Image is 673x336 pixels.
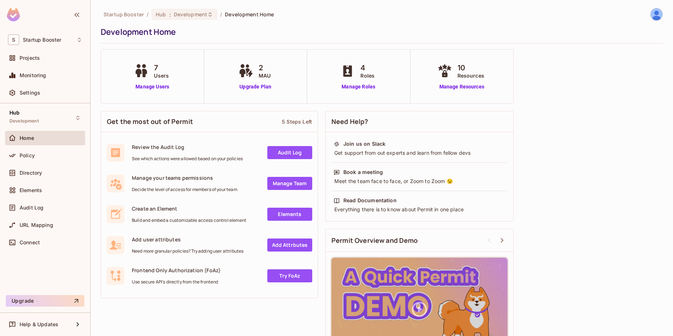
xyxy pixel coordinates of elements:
span: Permit Overview and Demo [331,236,418,245]
div: Join us on Slack [343,140,385,148]
span: Hub [156,11,166,18]
span: Need Help? [331,117,368,126]
a: Audit Log [267,146,312,159]
span: S [8,34,19,45]
span: MAU [259,72,271,79]
span: Resources [457,72,484,79]
span: Directory [20,170,42,176]
span: Hub [9,110,20,116]
span: 2 [259,62,271,73]
span: Connect [20,240,40,245]
a: Manage Users [132,83,172,91]
span: Development [174,11,207,18]
div: 5 Steps Left [282,118,312,125]
span: Development Home [225,11,274,18]
a: Add Attrbutes [267,238,312,252]
span: Workspace: Startup Booster [23,37,61,43]
a: Manage Roles [339,83,378,91]
span: URL Mapping [20,222,53,228]
div: Meet the team face to face, or Zoom to Zoom 😉 [334,178,505,185]
span: Manage your teams permissions [132,174,237,181]
span: 10 [457,62,484,73]
span: Create an Element [132,205,246,212]
a: Try FoAz [267,269,312,282]
div: Development Home [101,26,659,37]
span: Development [9,118,39,124]
span: Use secure API's directly from the frontend [132,279,221,285]
span: Frontend Only Authorization (FoAz) [132,267,221,274]
span: Users [154,72,169,79]
span: Get the most out of Permit [107,117,193,126]
a: Elements [267,208,312,221]
span: : [169,12,171,17]
li: / [220,11,222,18]
span: Add user attributes [132,236,243,243]
span: Review the Audit Log [132,144,243,150]
span: Elements [20,187,42,193]
span: Build and embed a customizable access control element [132,217,246,223]
span: Projects [20,55,40,61]
span: Audit Log [20,205,43,211]
div: Everything there is to know about Permit in one place [334,206,505,213]
span: Roles [360,72,375,79]
span: Settings [20,90,40,96]
span: 4 [360,62,375,73]
span: Need more granular policies? Try adding user attributes [132,248,243,254]
div: Read Documentation [343,197,397,204]
span: See which actions were allowed based on your policies [132,156,243,162]
a: Manage Resources [436,83,488,91]
span: 7 [154,62,169,73]
a: Manage Team [267,177,312,190]
span: the active workspace [104,11,144,18]
span: Policy [20,153,35,158]
span: Help & Updates [20,322,58,327]
a: Upgrade Plan [237,83,274,91]
img: SReyMgAAAABJRU5ErkJggg== [7,8,20,21]
span: Decide the level of access for members of your team [132,187,237,192]
span: Home [20,135,34,141]
span: Monitoring [20,72,46,78]
div: Get support from out experts and learn from fellow devs [334,149,505,157]
li: / [147,11,149,18]
div: Book a meeting [343,169,383,176]
button: Upgrade [6,295,84,307]
img: Danielle Ulitski [651,8,662,20]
